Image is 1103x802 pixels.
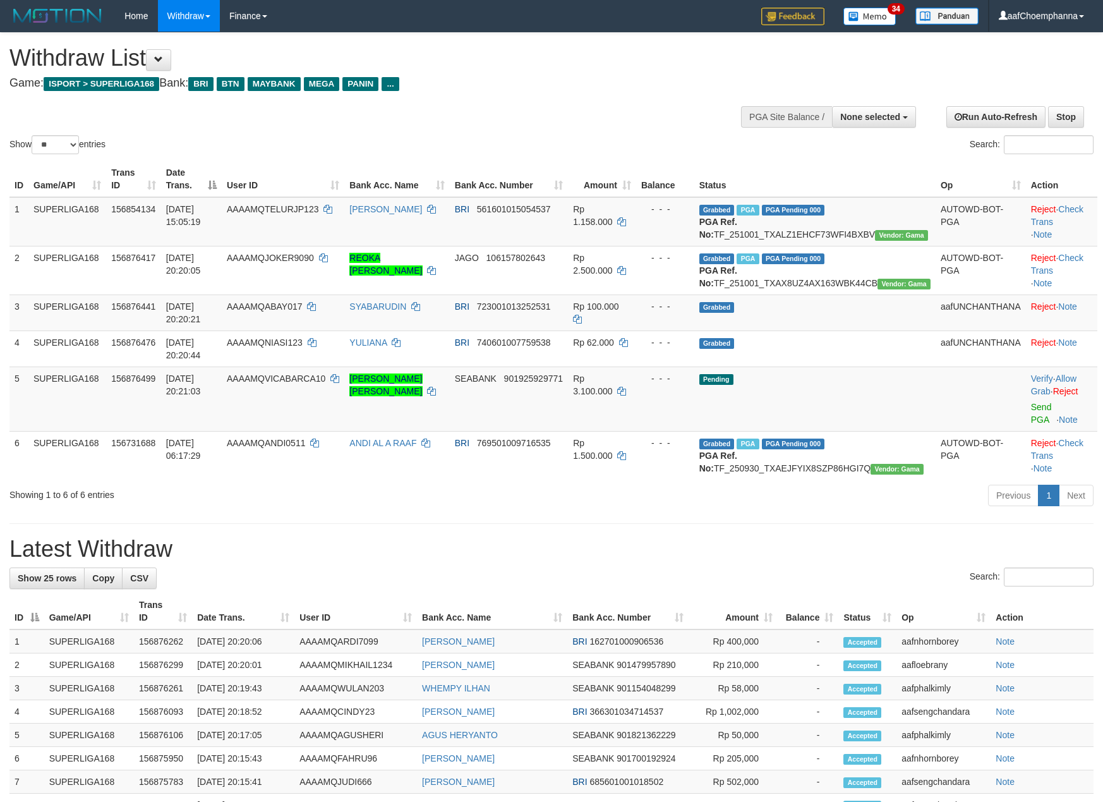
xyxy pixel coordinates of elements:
td: Rp 1,002,000 [689,700,778,724]
td: AUTOWD-BOT-PGA [936,197,1026,246]
span: AAAAMQJOKER9090 [227,253,314,263]
a: WHEMPY ILHAN [422,683,490,693]
td: 5 [9,367,28,431]
td: Rp 400,000 [689,629,778,653]
th: Bank Acc. Number: activate to sort column ascending [450,161,568,197]
td: 6 [9,747,44,770]
td: AAAAMQWULAN203 [294,677,417,700]
span: Copy 561601015054537 to clipboard [477,204,551,214]
span: [DATE] 06:17:29 [166,438,201,461]
td: · · [1026,246,1097,295]
a: REOKA [PERSON_NAME] [349,253,422,276]
th: Op: activate to sort column ascending [936,161,1026,197]
a: Check Trans [1031,438,1083,461]
td: [DATE] 20:15:43 [192,747,294,770]
td: TF_250930_TXAEJFYIX8SZP86HGI7Q [694,431,936,480]
span: [DATE] 20:20:21 [166,301,201,324]
th: Amount: activate to sort column ascending [568,161,636,197]
td: aafUNCHANTHANA [936,331,1026,367]
span: BRI [188,77,213,91]
td: TF_251001_TXALZ1EHCF73WFI4BXBV [694,197,936,246]
label: Search: [970,568,1094,586]
span: MAYBANK [248,77,301,91]
a: Send PGA [1031,402,1052,425]
a: [PERSON_NAME] [422,636,495,647]
td: - [778,677,838,700]
label: Search: [970,135,1094,154]
td: [DATE] 20:17:05 [192,724,294,747]
th: Game/API: activate to sort column ascending [44,593,134,629]
a: Reject [1031,337,1056,348]
th: Balance: activate to sort column ascending [778,593,838,629]
span: Rp 2.500.000 [573,253,612,276]
div: - - - [641,300,689,313]
td: SUPERLIGA168 [28,431,106,480]
td: · · [1026,197,1097,246]
span: Accepted [843,637,881,648]
a: [PERSON_NAME] [422,777,495,787]
td: SUPERLIGA168 [44,629,134,653]
span: AAAAMQNIASI123 [227,337,303,348]
span: 156876476 [111,337,155,348]
span: [DATE] 20:20:44 [166,337,201,360]
span: [DATE] 20:21:03 [166,374,201,396]
span: 156731688 [111,438,155,448]
a: Note [996,683,1015,693]
span: PGA Pending [762,205,825,216]
span: [DATE] 15:05:19 [166,204,201,227]
td: · [1026,295,1097,331]
td: aafUNCHANTHANA [936,295,1026,331]
td: 3 [9,295,28,331]
td: [DATE] 20:19:43 [192,677,294,700]
a: [PERSON_NAME] [349,204,422,214]
div: - - - [641,203,689,216]
a: Note [1034,463,1052,473]
td: SUPERLIGA168 [44,653,134,677]
th: Op: activate to sort column ascending [896,593,991,629]
span: Copy 901925929771 to clipboard [504,374,563,384]
span: Rp 1.500.000 [573,438,612,461]
span: Accepted [843,754,881,765]
span: Accepted [843,731,881,741]
td: 156876299 [134,653,192,677]
span: 156854134 [111,204,155,214]
td: [DATE] 20:18:52 [192,700,294,724]
span: Copy 723001013252531 to clipboard [477,301,551,312]
h4: Game: Bank: [9,77,723,90]
td: SUPERLIGA168 [44,724,134,747]
th: ID: activate to sort column descending [9,593,44,629]
a: Note [996,730,1015,740]
a: Note [1034,278,1052,288]
span: SEABANK [572,660,614,670]
input: Search: [1004,568,1094,586]
span: AAAAMQABAY017 [227,301,303,312]
td: AAAAMQJUDI666 [294,770,417,794]
th: Action [1026,161,1097,197]
td: 156875783 [134,770,192,794]
span: None selected [840,112,900,122]
a: Reject [1031,204,1056,214]
span: Copy [92,573,114,583]
th: Game/API: activate to sort column ascending [28,161,106,197]
span: AAAAMQTELURJP123 [227,204,319,214]
button: None selected [832,106,916,128]
td: 4 [9,331,28,367]
span: 156876441 [111,301,155,312]
a: YULIANA [349,337,387,348]
a: Note [1059,415,1078,425]
span: Accepted [843,684,881,695]
a: Allow Grab [1031,374,1076,396]
span: Accepted [843,660,881,671]
td: AUTOWD-BOT-PGA [936,246,1026,295]
span: BRI [572,636,587,647]
td: SUPERLIGA168 [44,747,134,770]
a: Verify [1031,374,1053,384]
td: AAAAMQCINDY23 [294,700,417,724]
td: SUPERLIGA168 [44,700,134,724]
td: 2 [9,653,44,677]
b: PGA Ref. No: [699,451,737,473]
span: [DATE] 20:20:05 [166,253,201,276]
a: Copy [84,568,123,589]
td: aafnhornborey [896,629,991,653]
td: SUPERLIGA168 [28,367,106,431]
